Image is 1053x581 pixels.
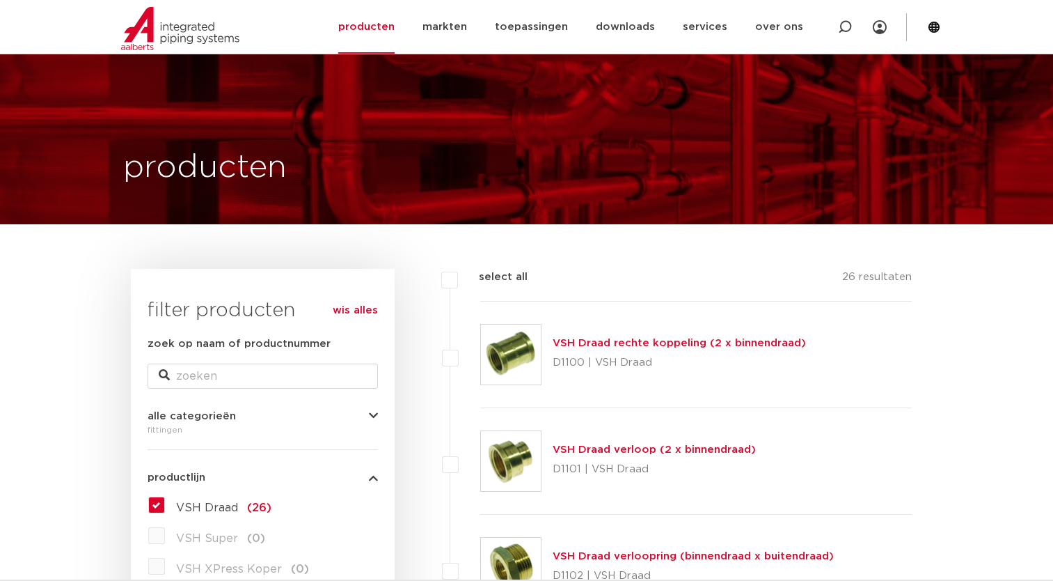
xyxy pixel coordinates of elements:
p: 26 resultaten [842,269,912,290]
span: (0) [291,564,309,575]
span: VSH Draad [176,502,238,513]
div: fittingen [148,421,378,438]
p: D1100 | VSH Draad [553,352,806,374]
a: wis alles [333,302,378,319]
h3: filter producten [148,297,378,325]
span: (0) [247,533,265,544]
span: productlijn [148,472,205,483]
p: D1101 | VSH Draad [553,458,756,481]
a: VSH Draad rechte koppeling (2 x binnendraad) [553,338,806,348]
span: VSH Super [176,533,238,544]
label: select all [458,269,528,286]
img: Thumbnail for VSH Draad rechte koppeling (2 x binnendraad) [481,325,541,385]
label: zoek op naam of productnummer [148,336,331,353]
h1: producten [123,146,287,190]
span: VSH XPress Koper [176,564,282,575]
a: VSH Draad verloopring (binnendraad x buitendraad) [553,551,834,561]
span: alle categorieën [148,411,236,421]
button: productlijn [148,472,378,483]
img: Thumbnail for VSH Draad verloop (2 x binnendraad) [481,431,541,491]
span: (26) [247,502,271,513]
a: VSH Draad verloop (2 x binnendraad) [553,444,756,455]
input: zoeken [148,364,378,389]
button: alle categorieën [148,411,378,421]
